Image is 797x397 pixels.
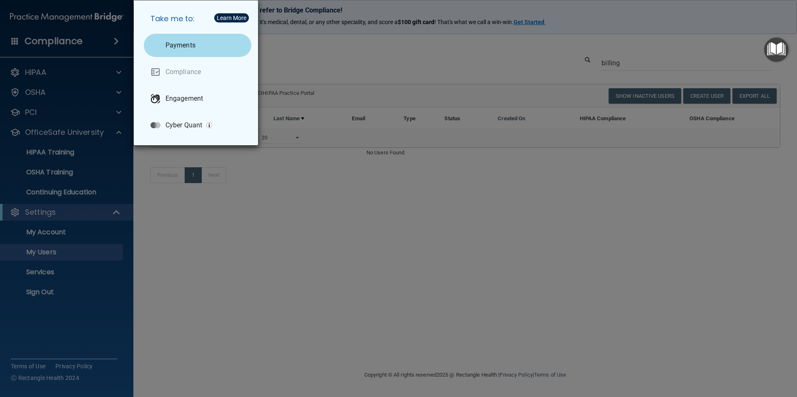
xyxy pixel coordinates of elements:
a: Payments [144,34,251,57]
p: Cyber Quant [165,121,202,129]
button: Open Resource Center [764,37,789,62]
button: Learn More [214,13,249,22]
p: Engagement [165,94,203,103]
h5: Take me to: [144,7,251,30]
a: Compliance [144,60,251,84]
a: Cyber Quant [144,114,251,137]
div: Learn More [217,15,246,21]
a: Engagement [144,87,251,110]
p: Payments [165,41,195,50]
